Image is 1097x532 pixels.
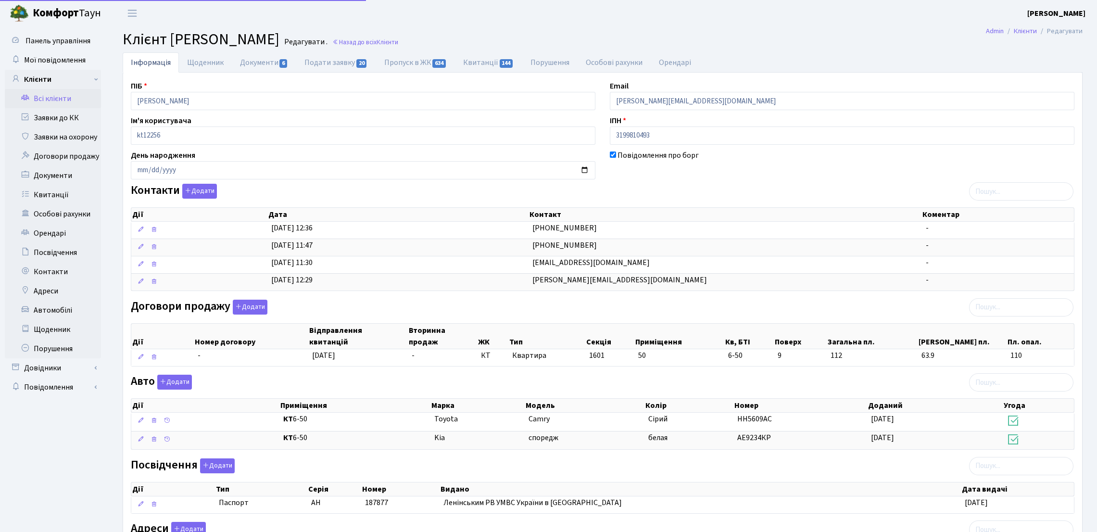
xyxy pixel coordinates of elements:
th: Модель [525,399,644,412]
a: Особові рахунки [578,52,651,73]
label: Посвідчення [131,458,235,473]
input: Пошук... [969,298,1073,317]
a: Орендарі [651,52,699,73]
span: 9 [778,350,823,361]
span: Клієнти [377,38,398,47]
span: Мої повідомлення [24,55,86,65]
th: Приміщення [279,399,430,412]
span: споредж [529,432,558,443]
th: Колір [644,399,733,412]
a: Подати заявку [296,52,376,73]
a: Посвідчення [5,243,101,262]
a: Панель управління [5,31,101,51]
span: [DATE] [312,350,335,361]
span: [DATE] 11:47 [271,240,313,251]
img: logo.png [10,4,29,23]
th: Дії [131,324,194,349]
th: Поверх [774,324,827,349]
th: Номер [733,399,867,412]
th: Дії [131,482,215,496]
input: Пошук... [969,182,1073,201]
input: Пошук... [969,457,1073,475]
a: Admin [986,26,1004,36]
a: Заявки до КК [5,108,101,127]
a: Квитанції [455,52,522,73]
span: 112 [831,350,914,361]
a: Орендарі [5,224,101,243]
a: Додати [180,182,217,199]
th: Дата видачі [961,482,1074,496]
th: [PERSON_NAME] пл. [918,324,1007,349]
span: 110 [1010,350,1070,361]
span: [EMAIL_ADDRESS][DOMAIN_NAME] [532,257,650,268]
span: Панель управління [25,36,90,46]
label: Ім'я користувача [131,115,191,127]
span: [DATE] [965,497,988,508]
li: Редагувати [1037,26,1083,37]
a: Особові рахунки [5,204,101,224]
nav: breadcrumb [971,21,1097,41]
th: Угода [1003,399,1074,412]
span: - [926,257,929,268]
span: [DATE] [871,432,894,443]
a: Документи [232,52,296,73]
th: Марка [430,399,525,412]
a: Щоденник [179,52,232,73]
span: АЕ9234КР [737,432,771,443]
span: [PHONE_NUMBER] [532,223,597,233]
a: Додати [230,298,267,315]
span: 6-50 [283,432,427,443]
span: [PERSON_NAME][EMAIL_ADDRESS][DOMAIN_NAME] [532,275,707,285]
span: Toyota [434,414,458,424]
a: Адреси [5,281,101,301]
th: Тип [215,482,307,496]
label: ІПН [610,115,626,127]
label: Авто [131,375,192,390]
span: Таун [33,5,101,22]
a: Назад до всіхКлієнти [332,38,398,47]
span: [DATE] 12:36 [271,223,313,233]
a: Порушення [5,339,101,358]
button: Посвідчення [200,458,235,473]
a: Порушення [522,52,578,73]
th: Кв, БТІ [724,324,774,349]
span: Camry [529,414,550,424]
span: [PHONE_NUMBER] [532,240,597,251]
label: ПІБ [131,80,147,92]
a: Щоденник [5,320,101,339]
th: Контакт [529,208,922,221]
a: Інформація [123,52,179,73]
span: [DATE] 11:30 [271,257,313,268]
span: - [926,275,929,285]
span: 1601 [589,350,605,361]
th: Тип [508,324,585,349]
b: КТ [283,414,293,424]
label: Повідомлення про борг [618,150,699,161]
a: [PERSON_NAME] [1027,8,1085,19]
a: Довідники [5,358,101,378]
th: Пл. опал. [1007,324,1074,349]
span: 20 [356,59,367,68]
span: 50 [638,350,646,361]
span: Паспорт [219,497,303,508]
th: Секція [585,324,634,349]
a: Договори продажу [5,147,101,166]
span: белая [648,432,668,443]
button: Контакти [182,184,217,199]
span: - [926,240,929,251]
th: Загальна пл. [827,324,918,349]
label: Email [610,80,629,92]
th: Дата [267,208,529,221]
a: Заявки на охорону [5,127,101,147]
span: - [198,350,201,361]
a: Клієнти [1014,26,1037,36]
span: АН [311,497,321,508]
span: Kia [434,432,445,443]
span: - [412,350,415,361]
th: Дії [131,208,267,221]
a: Повідомлення [5,378,101,397]
span: - [926,223,929,233]
th: Видано [440,482,961,496]
span: 6-50 [728,350,770,361]
span: Сірий [648,414,668,424]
